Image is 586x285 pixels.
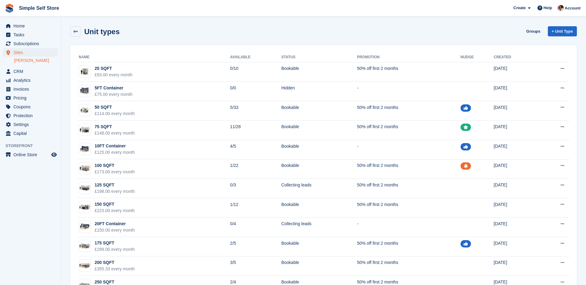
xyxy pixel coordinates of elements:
[357,237,461,257] td: 50% off first 2 months
[13,103,50,111] span: Coupons
[79,67,91,76] img: 25-sqft-unit%20(1).jpg
[95,240,135,246] div: 175 SQFT
[13,48,50,57] span: Sites
[13,76,50,85] span: Analytics
[79,222,91,231] img: 20-ft-container%20(1).jpg
[513,5,526,11] span: Create
[79,125,91,134] img: 75-sqft-unit%20(1).jpg
[13,31,50,39] span: Tasks
[13,150,50,159] span: Online Store
[357,52,461,62] th: Promotion
[281,121,357,140] td: Bookable
[3,67,58,76] a: menu
[95,259,135,266] div: 200 SQFT
[14,58,58,63] a: [PERSON_NAME]
[544,5,552,11] span: Help
[281,218,357,237] td: Collecting leads
[13,22,50,30] span: Home
[524,26,543,36] a: Groups
[558,5,564,11] img: Scott McCutcheon
[230,198,281,218] td: 1/12
[357,218,461,237] td: -
[3,76,58,85] a: menu
[95,246,135,253] div: £299.00 every month
[281,237,357,257] td: Bookable
[230,82,281,101] td: 0/0
[357,101,461,121] td: 50% off first 2 months
[494,52,537,62] th: Created
[3,120,58,129] a: menu
[95,188,135,195] div: £198.00 every month
[3,129,58,138] a: menu
[281,159,357,179] td: Bookable
[95,104,135,110] div: 50 SQFT
[494,218,537,237] td: [DATE]
[50,151,58,158] a: Preview store
[230,159,281,179] td: 1/22
[95,143,135,149] div: 10FT Container
[95,91,132,98] div: £75.00 every month
[79,164,91,173] img: 100-sqft-unit%20(1).jpg
[3,31,58,39] a: menu
[357,256,461,276] td: 50% off first 2 months
[357,198,461,218] td: 50% off first 2 months
[3,39,58,48] a: menu
[357,82,461,101] td: -
[3,94,58,102] a: menu
[13,111,50,120] span: Protection
[95,72,132,78] div: £93.00 every month
[13,120,50,129] span: Settings
[16,3,62,13] a: Simple Self Store
[281,62,357,82] td: Bookable
[79,86,91,95] img: 5%20sq%20ft%20container.jpg
[230,121,281,140] td: 11/28
[461,52,494,62] th: Nudge
[494,101,537,121] td: [DATE]
[95,207,135,214] div: £223.00 every month
[494,198,537,218] td: [DATE]
[79,106,91,115] img: 50-sqft-unit%20(1).jpg
[79,183,91,192] img: 125-sqft-unit%20(1).jpg
[357,159,461,179] td: 50% off first 2 months
[281,256,357,276] td: Bookable
[281,198,357,218] td: Bookable
[95,65,132,72] div: 25 SQFT
[230,179,281,198] td: 0/3
[281,101,357,121] td: Bookable
[494,256,537,276] td: [DATE]
[79,203,91,212] img: 150-sqft-unit%20(1).jpg
[230,237,281,257] td: 2/5
[3,22,58,30] a: menu
[79,242,91,251] img: 175-sqft-unit%20(1).jpg
[494,82,537,101] td: [DATE]
[357,62,461,82] td: 50% off first 2 months
[230,101,281,121] td: 5/33
[494,179,537,198] td: [DATE]
[357,140,461,160] td: -
[13,129,50,138] span: Capital
[3,85,58,93] a: menu
[3,111,58,120] a: menu
[5,143,61,149] span: Storefront
[230,218,281,237] td: 0/4
[13,39,50,48] span: Subscriptions
[95,221,135,227] div: 20FT Container
[494,237,537,257] td: [DATE]
[230,62,281,82] td: 0/10
[95,227,135,233] div: £150.00 every month
[230,256,281,276] td: 3/5
[3,103,58,111] a: menu
[95,182,135,188] div: 125 SQFT
[78,52,230,62] th: Name
[230,52,281,62] th: Available
[95,162,135,169] div: 100 SQFT
[13,94,50,102] span: Pricing
[494,140,537,160] td: [DATE]
[95,130,135,136] div: £148.00 every month
[84,27,120,36] h2: Unit types
[95,169,135,175] div: £173.00 every month
[281,52,357,62] th: Status
[95,85,132,91] div: 5FT Container
[281,82,357,101] td: Hidden
[95,149,135,156] div: £125.00 every month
